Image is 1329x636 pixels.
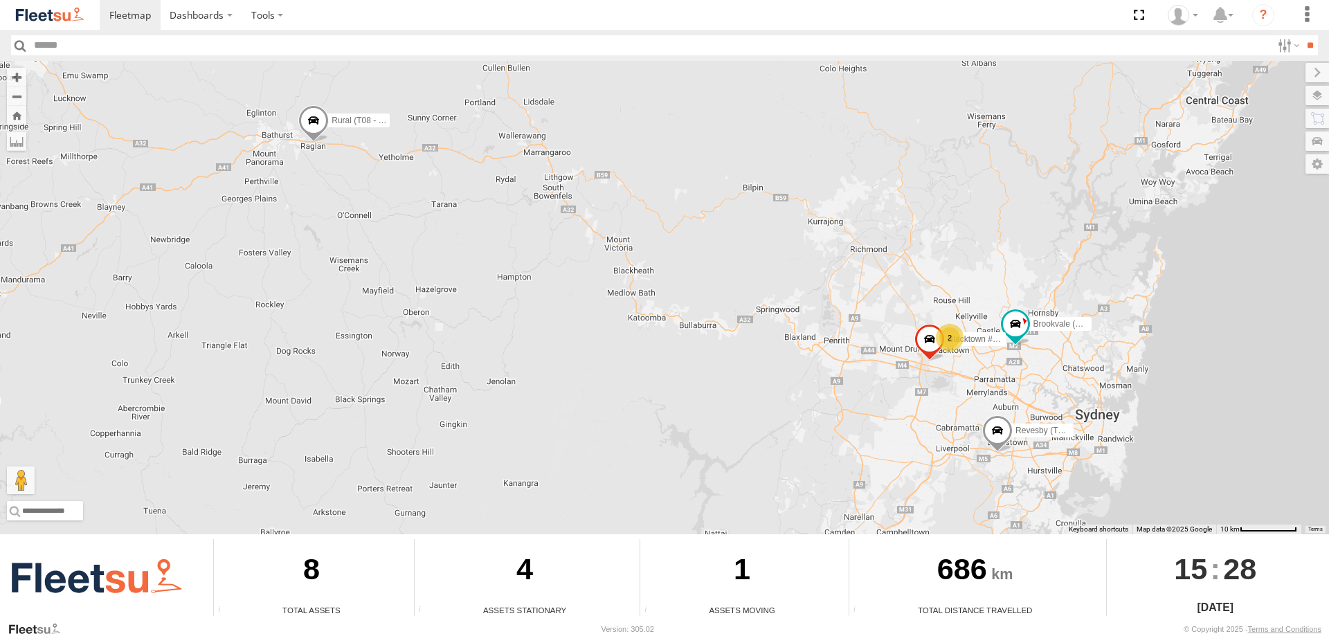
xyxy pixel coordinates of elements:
span: Revesby (T07 - [PERSON_NAME]) [1015,426,1146,435]
button: Keyboard shortcuts [1069,525,1128,534]
div: Total number of assets current in transit. [640,606,661,616]
label: Search Filter Options [1272,35,1302,55]
div: 2 [936,324,964,352]
span: 28 [1223,539,1256,599]
button: Zoom out [7,87,26,106]
div: 8 [214,539,409,604]
div: Brett Andersen [1163,5,1203,26]
div: Total number of assets current stationary. [415,606,435,616]
button: Drag Pegman onto the map to open Street View [7,466,35,494]
div: © Copyright 2025 - [1184,625,1321,633]
div: Total Distance Travelled [849,604,1101,616]
label: Measure [7,131,26,151]
div: [DATE] [1107,599,1324,616]
a: Visit our Website [8,622,71,636]
div: Assets Moving [640,604,843,616]
span: 10 km [1220,525,1240,533]
div: Total Assets [214,604,409,616]
a: Terms [1308,526,1323,531]
span: Rural (T08 - [PERSON_NAME]) [332,116,449,125]
button: Map scale: 10 km per 79 pixels [1216,525,1301,534]
button: Zoom in [7,68,26,87]
div: 1 [640,539,843,604]
div: : [1107,539,1324,599]
a: Terms and Conditions [1248,625,1321,633]
div: Total distance travelled by all assets within specified date range and applied filters [849,606,870,616]
span: 15 [1174,539,1207,599]
span: Map data ©2025 Google [1137,525,1212,533]
button: Zoom Home [7,106,26,125]
i: ? [1252,4,1274,26]
div: 4 [415,539,635,604]
img: Fleetsu [7,554,186,600]
span: Brookvale (T10 - [PERSON_NAME]) [1033,319,1168,329]
div: Total number of Enabled Assets [214,606,235,616]
div: Assets Stationary [415,604,635,616]
label: Map Settings [1305,154,1329,174]
div: Version: 305.02 [602,625,654,633]
div: 686 [849,539,1101,604]
img: fleetsu-logo-horizontal.svg [14,6,86,24]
